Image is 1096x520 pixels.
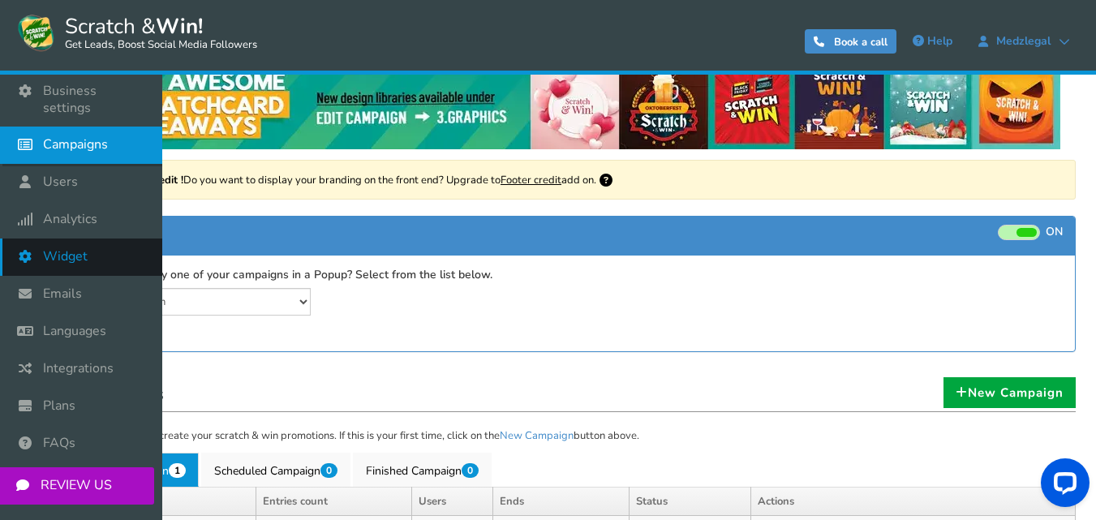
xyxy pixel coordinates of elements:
span: Book a call [834,35,888,49]
span: Users [43,174,78,191]
th: Entries count [256,487,411,516]
span: 0 [320,463,337,478]
a: Footer credit [501,173,561,187]
label: Want to display one of your campaigns in a Popup? Select from the list below. [84,268,492,283]
a: Book a call [805,29,896,54]
span: Analytics [43,211,97,228]
span: Scratch & [57,12,257,53]
span: Languages [43,323,106,340]
span: Campaigns [43,136,108,153]
span: Medzlegal [988,35,1059,48]
th: Users [411,487,493,516]
span: Widget [43,248,88,265]
a: Help [905,28,961,54]
h1: Campaigns [71,380,1076,412]
th: Ends [493,487,630,516]
span: Help [927,33,952,49]
a: Scheduled Campaign [201,453,350,487]
span: Integrations [43,360,114,377]
span: Plans [43,398,75,415]
span: Emails [43,286,82,303]
img: festival-poster-2020.webp [87,62,1060,149]
span: Business settings [43,83,146,117]
th: Name [72,487,256,516]
a: New Campaign [500,428,574,443]
strong: Win! [156,12,203,41]
iframe: LiveChat chat widget [1028,452,1096,520]
img: Scratch and Win [16,12,57,53]
div: Do you want to display your branding on the front end? Upgrade to add on. [71,160,1076,200]
span: ON [1046,225,1063,240]
span: 0 [462,463,479,478]
span: FAQs [43,435,75,452]
p: Use this section to create your scratch & win promotions. If this is your first time, click on th... [71,428,1076,445]
th: Status [630,487,751,516]
small: Get Leads, Boost Social Media Followers [65,39,257,52]
a: Finished Campaign [353,453,492,487]
th: Actions [751,487,1076,516]
a: New Campaign [943,377,1076,408]
span: 1 [169,463,186,478]
a: Scratch &Win! Get Leads, Boost Social Media Followers [16,12,257,53]
span: REVIEW US [41,477,112,494]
